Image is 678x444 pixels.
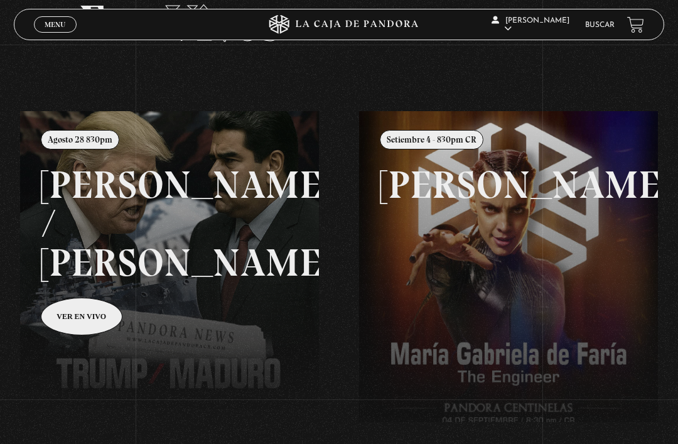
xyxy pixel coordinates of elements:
[492,17,569,33] span: [PERSON_NAME]
[45,21,65,28] span: Menu
[585,21,615,29] a: Buscar
[41,31,70,40] span: Cerrar
[627,16,644,33] a: View your shopping cart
